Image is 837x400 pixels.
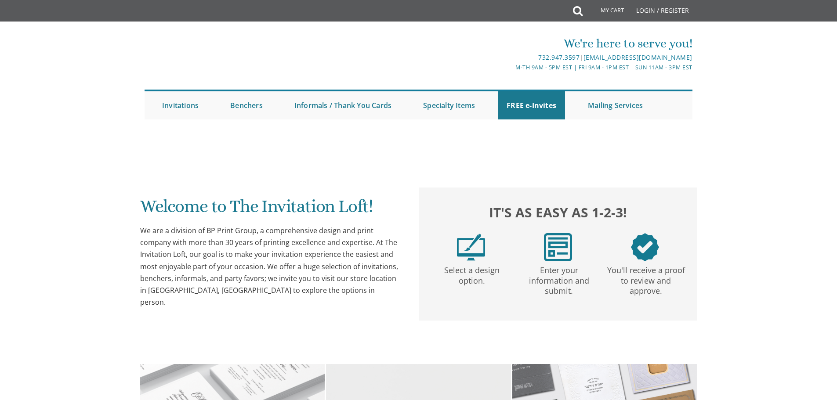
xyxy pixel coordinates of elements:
[428,202,688,222] h2: It's as easy as 1-2-3!
[579,91,652,119] a: Mailing Services
[153,91,207,119] a: Invitations
[517,261,601,296] p: Enter your information and submit.
[328,35,692,52] div: We're here to serve you!
[286,91,400,119] a: Informals / Thank You Cards
[140,225,401,308] div: We are a division of BP Print Group, a comprehensive design and print company with more than 30 y...
[631,233,659,261] img: step3.png
[221,91,272,119] a: Benchers
[457,233,485,261] img: step1.png
[498,91,565,119] a: FREE e-Invites
[414,91,484,119] a: Specialty Items
[328,52,692,63] div: |
[604,261,688,296] p: You'll receive a proof to review and approve.
[140,197,401,223] h1: Welcome to The Invitation Loft!
[430,261,514,286] p: Select a design option.
[544,233,572,261] img: step2.png
[582,1,630,23] a: My Cart
[328,63,692,72] div: M-Th 9am - 5pm EST | Fri 9am - 1pm EST | Sun 11am - 3pm EST
[583,53,692,61] a: [EMAIL_ADDRESS][DOMAIN_NAME]
[538,53,580,61] a: 732.947.3597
